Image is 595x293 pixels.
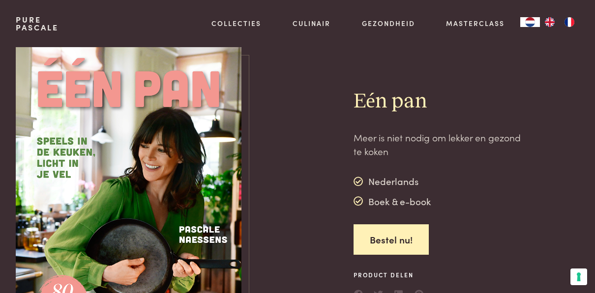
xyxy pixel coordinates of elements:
[354,89,531,115] h2: Eén pan
[540,17,579,27] ul: Language list
[211,18,261,28] a: Collecties
[520,17,579,27] aside: Language selected: Nederlands
[354,131,531,159] p: Meer is niet nodig om lekker en gezond te koken
[520,17,540,27] a: NL
[354,270,424,279] span: Product delen
[560,17,579,27] a: FR
[354,174,431,189] div: Nederlands
[520,17,540,27] div: Language
[540,17,560,27] a: EN
[362,18,415,28] a: Gezondheid
[570,268,587,285] button: Uw voorkeuren voor toestemming voor trackingtechnologieën
[446,18,505,28] a: Masterclass
[293,18,330,28] a: Culinair
[354,194,431,209] div: Boek & e-book
[16,16,59,31] a: PurePascale
[354,224,429,255] a: Bestel nu!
